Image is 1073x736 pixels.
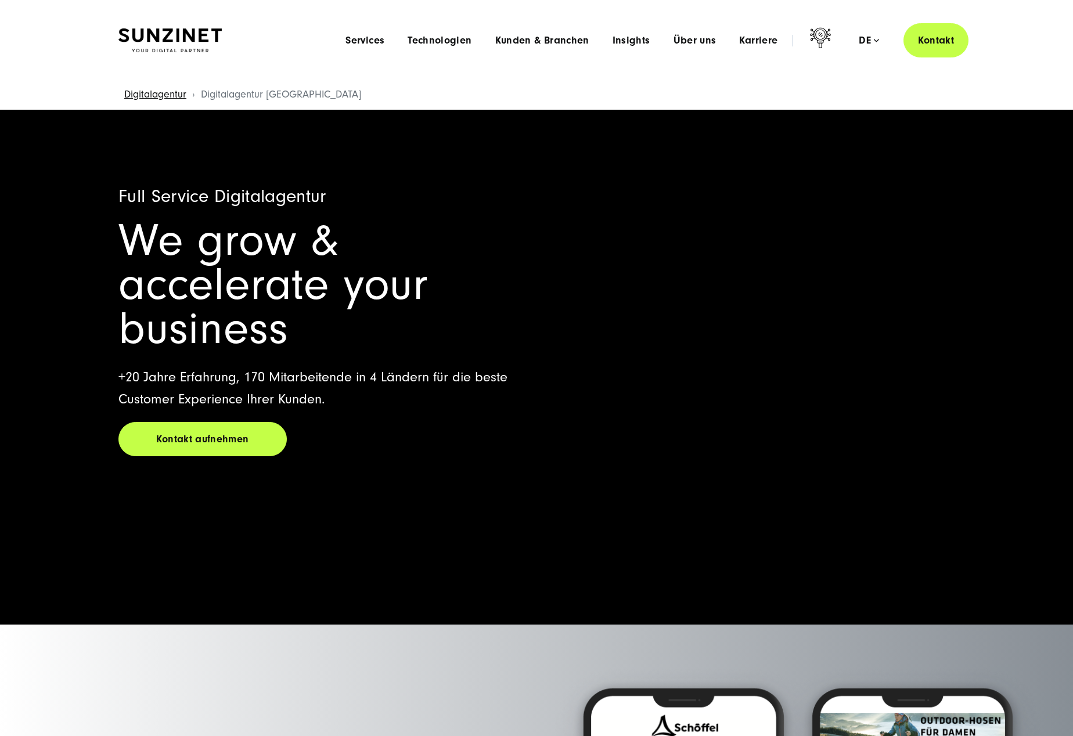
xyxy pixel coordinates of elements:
[118,186,326,207] span: Full Service Digitalagentur
[118,422,287,456] a: Kontakt aufnehmen
[118,28,222,53] img: SUNZINET Full Service Digital Agentur
[859,35,879,46] div: de
[118,366,523,410] p: +20 Jahre Erfahrung, 170 Mitarbeitende in 4 Ländern für die beste Customer Experience Ihrer Kunden.
[345,35,384,46] a: Services
[124,88,186,100] a: Digitalagentur
[739,35,777,46] a: Karriere
[408,35,471,46] a: Technologien
[118,219,523,351] h1: We grow & accelerate your business
[674,35,716,46] a: Über uns
[613,35,650,46] a: Insights
[903,23,968,57] a: Kontakt
[201,88,361,100] span: Digitalagentur [GEOGRAPHIC_DATA]
[495,35,589,46] a: Kunden & Branchen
